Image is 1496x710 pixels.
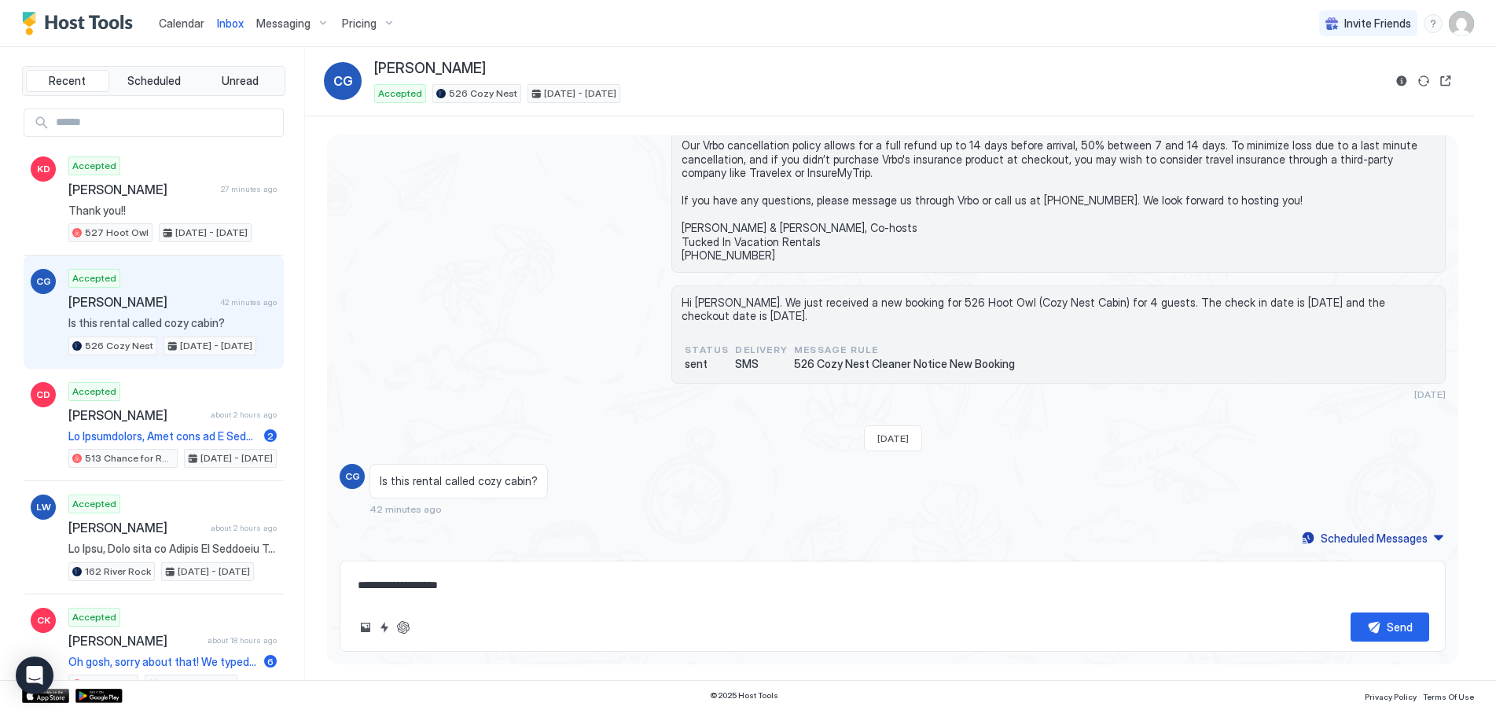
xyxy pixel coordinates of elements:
div: menu [1424,14,1443,33]
span: Accepted [72,271,116,285]
span: Terms Of Use [1423,692,1474,701]
span: Accepted [72,159,116,173]
span: about 18 hours ago [208,635,277,646]
span: Lo Ipsu, Dolo sita co Adipis El Seddoeiu Tempori’ Utlab Etdo Magna al enimadm veniamquisn! Exer u... [68,542,277,556]
div: Scheduled Messages [1321,530,1428,546]
span: SMS [735,357,788,371]
a: Terms Of Use [1423,687,1474,704]
a: Inbox [217,15,244,31]
span: 526 Cozy Nest Cleaner Notice New Booking [794,357,1015,371]
span: [DATE] - [DATE] [175,226,248,240]
span: [DATE] [1414,388,1446,400]
span: 27 minutes ago [221,184,277,194]
span: Oh gosh, sorry about that! We typed a reply earlier, but it looks like it didn’t go through. When... [68,655,258,669]
button: Unread [198,70,281,92]
span: Accepted [72,497,116,511]
span: Recent [49,74,86,88]
span: CG [333,72,353,90]
button: Send [1351,613,1429,642]
span: Unread [222,74,259,88]
a: Host Tools Logo [22,12,140,35]
a: Calendar [159,15,204,31]
span: Accepted [378,86,422,101]
span: Inbox [217,17,244,30]
div: User profile [1449,11,1474,36]
span: Lo Ipsumdolors, Amet cons ad E Seddoe tem Incidid utlab et Doloremagn al enimadm veniamquisn! Exe... [68,429,258,443]
span: [PERSON_NAME] [68,182,215,197]
span: [PERSON_NAME] [68,294,214,310]
button: ChatGPT Auto Reply [394,618,413,637]
span: Is this rental called cozy cabin? [68,316,277,330]
span: [PERSON_NAME] [68,520,204,535]
span: CG [345,469,360,484]
span: [DATE] - [DATE] [161,677,233,691]
span: Is this rental called cozy cabin? [380,474,538,488]
span: Accepted [72,610,116,624]
span: [PERSON_NAME] [68,407,204,423]
span: Scheduled [127,74,181,88]
span: Privacy Policy [1365,692,1417,701]
span: status [685,343,729,357]
a: Privacy Policy [1365,687,1417,704]
span: 527 Hoot Owl [85,226,149,240]
span: Calendar [159,17,204,30]
span: CG [36,274,51,289]
span: Invite Friends [1344,17,1411,31]
span: about 2 hours ago [211,410,277,420]
span: about 2 hours ago [211,523,277,533]
span: Accepted [72,384,116,399]
input: Input Field [50,109,283,136]
span: 42 minutes ago [369,503,442,515]
span: KD [37,162,50,176]
button: Quick reply [375,618,394,637]
span: [PERSON_NAME] [68,633,201,649]
span: [DATE] - [DATE] [200,451,273,465]
button: Reservation information [1392,72,1411,90]
span: Hi [PERSON_NAME]. We just received a new booking for 526 Hoot Owl (Cozy Nest Cabin) for 4 guests.... [682,296,1435,323]
span: 2 [267,430,274,442]
span: LW [36,500,51,514]
div: Open Intercom Messenger [16,657,53,694]
button: Scheduled Messages [1299,528,1446,549]
span: Message Rule [794,343,1015,357]
a: App Store [22,689,69,703]
span: CK [37,613,50,627]
button: Upload image [356,618,375,637]
button: Recent [26,70,109,92]
span: Thank you!! [68,204,277,218]
span: 513 Chance for Romance [85,451,174,465]
span: 1785 MSW [85,677,134,691]
button: Sync reservation [1414,72,1433,90]
span: [DATE] - [DATE] [544,86,616,101]
a: Google Play Store [75,689,123,703]
span: 526 Cozy Nest [449,86,517,101]
span: CD [36,388,50,402]
span: [DATE] - [DATE] [180,339,252,353]
span: [PERSON_NAME] [374,60,486,78]
span: [DATE] - [DATE] [178,565,250,579]
span: 42 minutes ago [220,297,277,307]
span: 162 River Rock [85,565,151,579]
button: Open reservation [1436,72,1455,90]
span: 6 [267,656,274,668]
span: © 2025 Host Tools [710,690,778,701]
button: Scheduled [112,70,196,92]
span: sent [685,357,729,371]
span: Pricing [342,17,377,31]
div: tab-group [22,66,285,96]
div: Send [1387,619,1413,635]
span: 526 Cozy Nest [85,339,153,353]
span: Hi [PERSON_NAME], Thank you for your reservation for [DATE] to [DATE] in [GEOGRAPHIC_DATA] cabin ... [682,42,1435,263]
span: Messaging [256,17,311,31]
span: [DATE] [877,432,909,444]
span: Delivery [735,343,788,357]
